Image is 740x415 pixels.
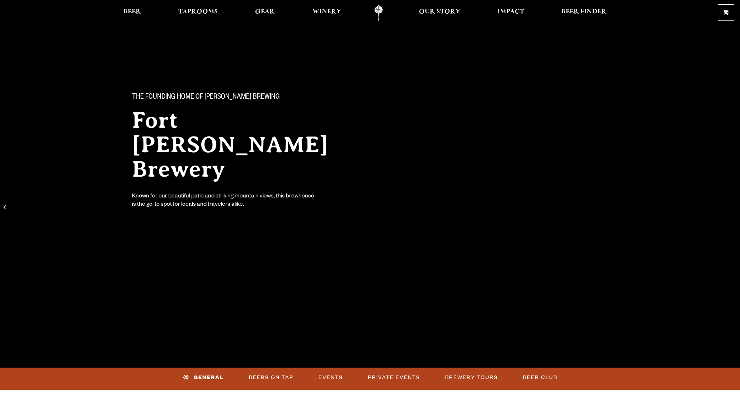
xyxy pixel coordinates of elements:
a: Beer Club [520,369,560,386]
a: Our Story [414,5,465,21]
span: Winery [312,9,341,15]
a: Winery [308,5,346,21]
span: Taprooms [178,9,218,15]
span: Gear [255,9,275,15]
a: Events [316,369,346,386]
a: Beers on Tap [246,369,296,386]
div: Known for our beautiful patio and striking mountain views, this brewhouse is the go-to spot for l... [132,193,316,209]
span: Our Story [419,9,460,15]
h2: Fort [PERSON_NAME] Brewery [132,108,356,181]
a: Impact [493,5,529,21]
a: Brewery Tours [442,369,501,386]
span: The Founding Home of [PERSON_NAME] Brewing [132,93,280,102]
span: Beer Finder [561,9,607,15]
a: General [180,369,227,386]
a: Taprooms [174,5,222,21]
span: Impact [498,9,524,15]
a: Beer [119,5,146,21]
a: Private Events [365,369,423,386]
a: Gear [250,5,279,21]
span: Beer [123,9,141,15]
a: Odell Home [365,5,392,21]
a: Beer Finder [557,5,611,21]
